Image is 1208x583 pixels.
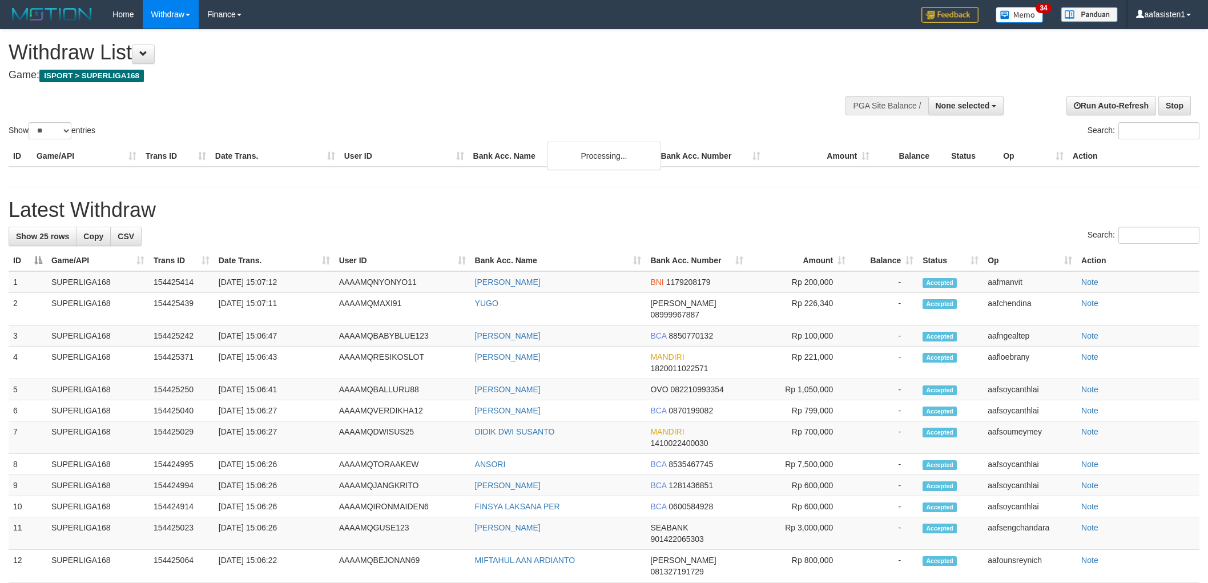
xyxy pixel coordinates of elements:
td: - [850,421,918,454]
td: aafsengchandara [983,517,1077,550]
td: 3 [9,325,47,347]
td: aafsoycanthlai [983,496,1077,517]
span: Accepted [923,278,957,288]
span: Accepted [923,353,957,363]
span: Copy 1281436851 to clipboard [669,481,713,490]
span: Accepted [923,460,957,470]
td: 1 [9,271,47,293]
a: [PERSON_NAME] [475,352,541,361]
td: Rp 600,000 [748,496,850,517]
a: Note [1081,427,1098,436]
a: CSV [110,227,142,246]
span: BCA [650,331,666,340]
span: Copy 08999967887 to clipboard [650,310,699,319]
td: - [850,379,918,400]
span: [PERSON_NAME] [650,299,716,308]
td: - [850,517,918,550]
td: [DATE] 15:06:27 [214,400,335,421]
td: aafsoumeymey [983,421,1077,454]
td: Rp 1,050,000 [748,379,850,400]
a: Note [1081,299,1098,308]
span: Accepted [923,502,957,512]
a: Note [1081,502,1098,511]
td: Rp 800,000 [748,550,850,582]
span: Accepted [923,299,957,309]
td: 9 [9,475,47,496]
span: Copy 8850770132 to clipboard [669,331,713,340]
td: 154425371 [149,347,214,379]
span: 34 [1036,3,1051,13]
td: SUPERLIGA168 [47,347,149,379]
h4: Game: [9,70,794,81]
td: [DATE] 15:07:11 [214,293,335,325]
td: 2 [9,293,47,325]
span: Copy [83,232,103,241]
a: Note [1081,406,1098,415]
td: 154424995 [149,454,214,475]
th: Trans ID: activate to sort column ascending [149,250,214,271]
td: Rp 226,340 [748,293,850,325]
a: [PERSON_NAME] [475,278,541,287]
span: OVO [650,385,668,394]
span: ISPORT > SUPERLIGA168 [39,70,144,82]
th: Action [1068,146,1199,167]
span: Accepted [923,332,957,341]
td: [DATE] 15:06:26 [214,517,335,550]
span: BNI [650,278,663,287]
td: [DATE] 15:07:12 [214,271,335,293]
td: [DATE] 15:06:41 [214,379,335,400]
td: SUPERLIGA168 [47,475,149,496]
td: AAAAMQVERDIKHA12 [335,400,470,421]
th: Balance [874,146,947,167]
span: Copy 0870199082 to clipboard [669,406,713,415]
div: PGA Site Balance / [845,96,928,115]
td: - [850,347,918,379]
td: Rp 221,000 [748,347,850,379]
td: aafsoycanthlai [983,475,1077,496]
a: Run Auto-Refresh [1066,96,1156,115]
th: Balance: activate to sort column ascending [850,250,918,271]
td: aafloebrany [983,347,1077,379]
td: AAAAMQTORAAKEW [335,454,470,475]
th: Trans ID [141,146,211,167]
td: aafounsreynich [983,550,1077,582]
label: Search: [1088,122,1199,139]
th: Game/API: activate to sort column ascending [47,250,149,271]
span: Accepted [923,385,957,395]
a: Show 25 rows [9,227,76,246]
td: Rp 7,500,000 [748,454,850,475]
td: 8 [9,454,47,475]
td: - [850,293,918,325]
td: [DATE] 15:06:43 [214,347,335,379]
span: Accepted [923,556,957,566]
td: - [850,271,918,293]
td: SUPERLIGA168 [47,271,149,293]
span: Show 25 rows [16,232,69,241]
img: Feedback.jpg [921,7,979,23]
td: AAAAMQDWISUS25 [335,421,470,454]
span: None selected [936,101,990,110]
a: [PERSON_NAME] [475,385,541,394]
td: 154425414 [149,271,214,293]
a: Note [1081,481,1098,490]
td: Rp 600,000 [748,475,850,496]
th: ID [9,146,32,167]
span: Accepted [923,407,957,416]
td: [DATE] 15:06:22 [214,550,335,582]
th: Game/API [32,146,141,167]
td: - [850,475,918,496]
a: FINSYA LAKSANA PER [475,502,560,511]
th: Date Trans.: activate to sort column ascending [214,250,335,271]
span: Copy 0600584928 to clipboard [669,502,713,511]
td: Rp 3,000,000 [748,517,850,550]
th: Op [998,146,1068,167]
a: MIFTAHUL AAN ARDIANTO [475,556,575,565]
a: Stop [1158,96,1191,115]
td: 154425064 [149,550,214,582]
td: - [850,400,918,421]
span: Copy 1179208179 to clipboard [666,278,711,287]
a: [PERSON_NAME] [475,406,541,415]
td: aafmanvit [983,271,1077,293]
th: Bank Acc. Number: activate to sort column ascending [646,250,748,271]
a: Note [1081,556,1098,565]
